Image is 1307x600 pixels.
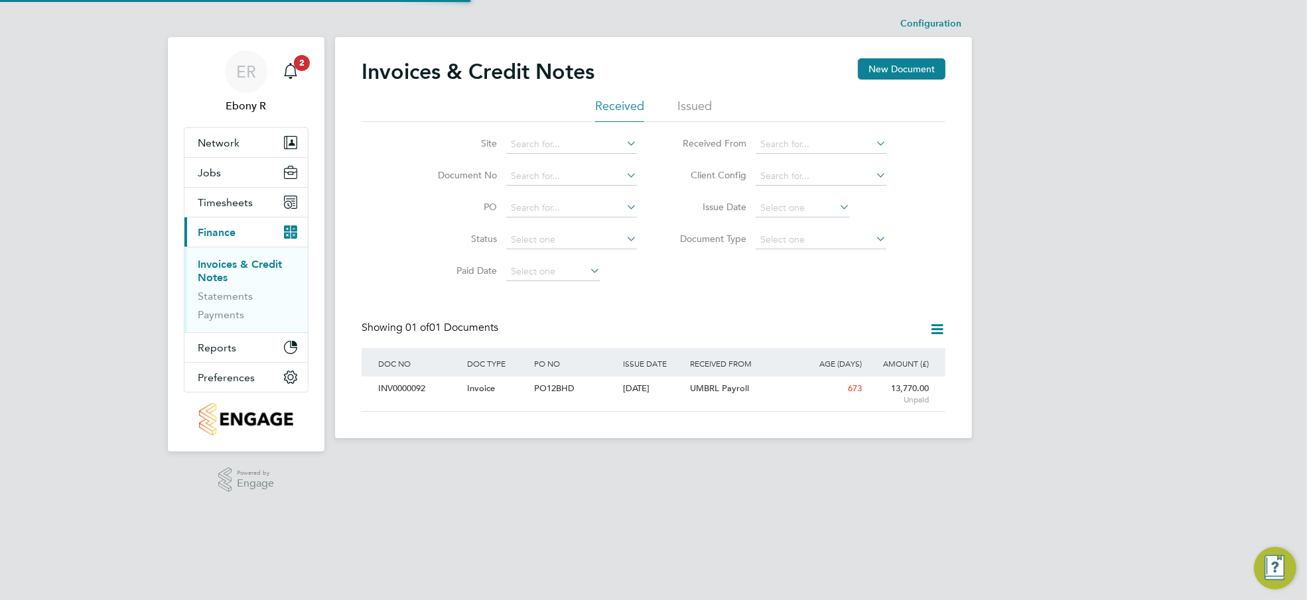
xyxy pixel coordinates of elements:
div: [DATE] [620,377,687,401]
li: Received [595,98,644,122]
input: Select one [506,263,600,281]
input: Search for... [756,167,886,186]
a: Go to home page [184,403,309,436]
div: PO NO [531,348,620,379]
label: Site [421,137,497,149]
div: 13,770.00 [865,377,932,411]
label: Received From [670,137,746,149]
span: Timesheets [198,196,253,209]
input: Search for... [756,135,886,154]
input: Search for... [506,167,637,186]
span: PO12BHD [534,383,575,394]
input: Select one [506,231,637,249]
span: 673 [848,383,862,394]
label: Document Type [670,233,746,245]
span: Ebony R [184,98,309,114]
button: New Document [858,58,945,80]
nav: Main navigation [168,37,324,451]
span: Engage [237,478,274,489]
label: Document No [421,169,497,181]
input: Search for... [506,135,637,154]
a: Go to account details [184,50,309,114]
span: 2 [294,55,310,71]
img: engagetech3-logo-retina.png [199,403,294,436]
input: Select one [756,231,886,249]
span: Powered by [237,467,274,479]
label: Paid Date [421,265,497,276]
label: Status [421,233,497,245]
span: Network [198,137,240,149]
input: Select one [756,199,850,217]
li: Configuration [900,11,961,37]
div: RECEIVED FROM [687,348,798,379]
span: 01 of [405,321,429,334]
label: Client Config [670,169,746,181]
span: Reports [198,341,236,354]
span: 01 Documents [405,321,498,334]
label: PO [421,201,497,213]
div: INV0000092 [375,377,464,401]
h2: Invoices & Credit Notes [362,58,594,85]
a: Statements [198,290,253,302]
span: Jobs [198,166,221,179]
div: Showing [362,321,501,335]
label: Issue Date [670,201,746,213]
div: ISSUE DATE [620,348,687,379]
button: Engage Resource Center [1254,547,1296,589]
span: Finance [198,226,236,239]
div: AGE (DAYS) [798,348,865,379]
li: Issued [677,98,712,122]
span: UMBRL Payroll [690,383,749,394]
input: Search for... [506,199,637,217]
div: AMOUNT (£) [865,348,932,379]
a: Invoices & Credit Notes [198,258,282,284]
div: DOC NO [375,348,464,379]
div: DOC TYPE [464,348,531,379]
span: Invoice [467,383,495,394]
span: ER [236,63,256,80]
span: Unpaid [868,394,929,405]
a: Payments [198,308,244,321]
span: Preferences [198,371,255,384]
